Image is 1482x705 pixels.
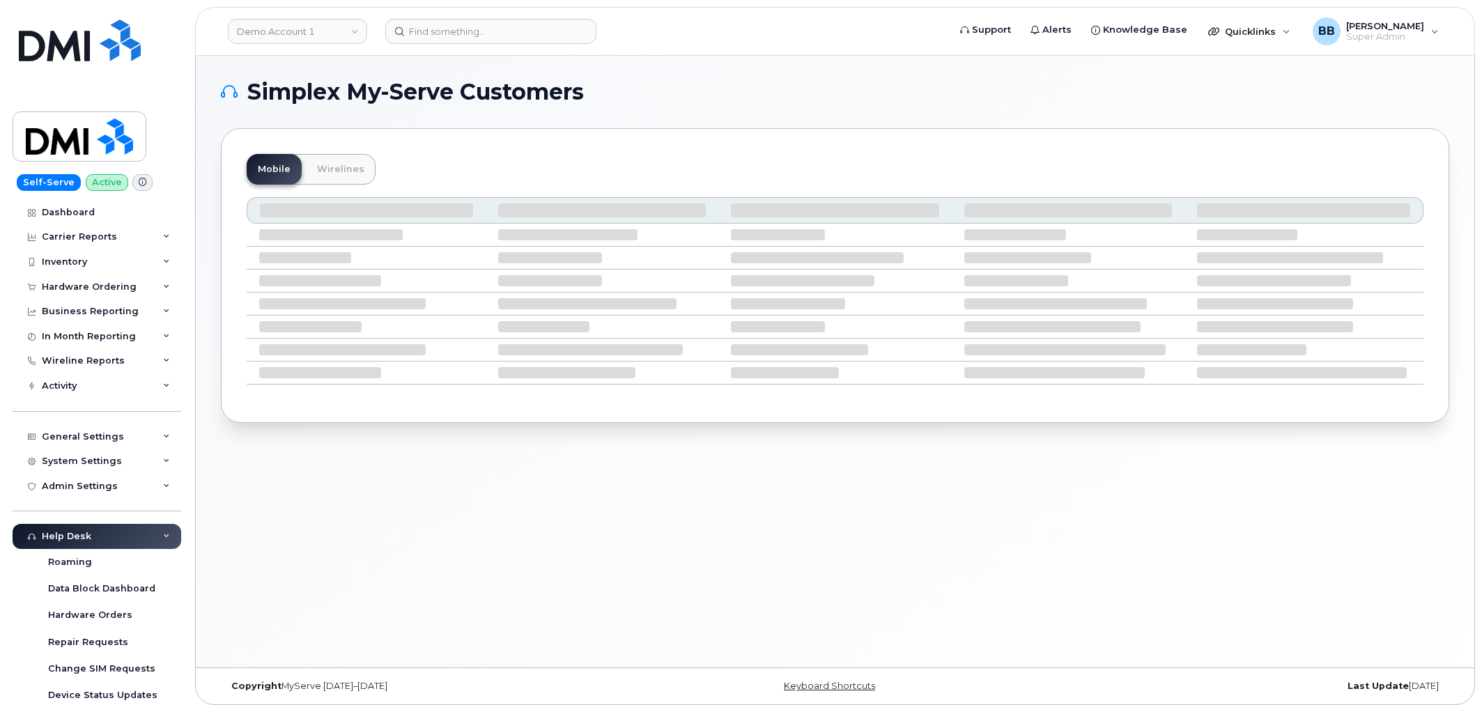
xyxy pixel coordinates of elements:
[231,681,281,691] strong: Copyright
[784,681,875,691] a: Keyboard Shortcuts
[1040,681,1449,692] div: [DATE]
[247,82,584,102] span: Simplex My-Serve Customers
[221,681,631,692] div: MyServe [DATE]–[DATE]
[1348,681,1409,691] strong: Last Update
[247,154,302,185] a: Mobile
[306,154,376,185] a: Wirelines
